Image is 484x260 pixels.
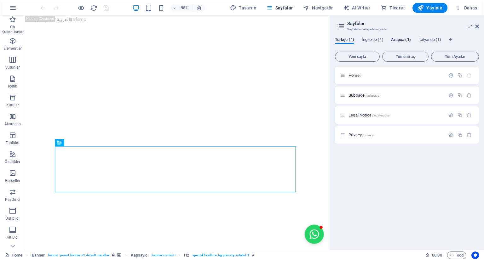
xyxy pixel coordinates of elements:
[301,3,336,13] button: Navigatör
[412,3,447,13] button: Yayınla
[5,65,20,70] p: Sütunlar
[230,5,256,11] span: Tasarım
[264,3,296,13] button: Sayfalar
[90,4,97,12] i: Sayfayı yeniden yükleyin
[117,253,121,257] i: Bu element, arka plan içeriyor
[467,93,472,98] div: Sil
[5,252,22,259] a: Seçimi iptal etmek için tıkla. Sayfaları açmak için çift tıkla
[448,112,453,118] div: Ayarlar
[180,4,190,12] h6: 95%
[90,4,97,12] button: reload
[452,3,481,13] button: Dahası
[431,52,479,62] button: Tüm Ayarlar
[335,37,479,49] div: Dil Sekmeleri
[7,235,19,240] p: Alt Bigi
[471,252,479,259] button: Usercentrics
[467,112,472,118] div: Sil
[381,5,405,11] span: Ticaret
[266,5,293,11] span: Sayfalar
[47,252,109,259] span: . banner .preset-banner-v3-default .parallax
[4,122,21,127] p: Akordeon
[6,140,20,145] p: Tablolar
[192,252,249,259] span: . special-headline .bg-primary .rotated-1
[448,132,453,138] div: Ayarlar
[467,132,472,138] div: Sil
[5,216,20,221] p: Üst bilgi
[457,73,463,78] div: Çoğalt
[196,5,202,11] i: Yeniden boyutlandırmada yakınlaştırma düzeyini seçilen cihaza uyacak şekilde otomatik olarak ayarla.
[382,52,429,62] button: Tümünü aç
[372,114,390,117] span: /legal-notice
[3,46,22,51] p: Elementler
[5,159,20,164] p: Özellikler
[349,73,361,78] span: Sayfayı açmak için tıkla
[6,103,19,108] p: Kutular
[228,3,259,13] button: Tasarım
[432,252,442,259] span: 00 00
[450,252,464,259] span: Kod
[349,113,389,117] span: Sayfayı açmak için tıkla
[341,3,373,13] button: AI Writer
[347,93,445,97] div: Subpage/subpage
[347,133,445,137] div: Privacy/privacy
[77,4,85,12] button: Ön izleme modundan çıkıp düzenlemeye devam etmek için buraya tıklayın
[252,253,255,257] i: Element bir animasyon içeriyor
[448,93,453,98] div: Ayarlar
[347,113,445,117] div: Legal Notice/legal-notice
[5,178,20,183] p: Görseller
[457,132,463,138] div: Çoğalt
[385,55,426,59] span: Tümünü aç
[228,3,259,13] div: Tasarım (Ctrl+Alt+Y)
[467,73,472,78] div: Başlangıç sayfası silinemez
[294,220,314,240] button: Open chat window
[418,36,441,45] span: İtalyanca (1)
[343,5,371,11] span: AI Writer
[349,93,379,98] span: Sayfayı açmak için tıkla
[184,252,189,259] span: Seçmek için tıkla. Düzenlemek için çift tıkla
[434,55,476,59] span: Tüm Ayarlar
[378,3,407,13] button: Ticaret
[362,133,374,137] span: /privacy
[349,133,374,137] span: Sayfayı açmak için tıkla
[347,26,466,32] h3: Sayfalarını ve ayarlarını yönet
[436,253,437,257] span: :
[457,112,463,118] div: Çoğalt
[455,5,479,11] span: Dahası
[362,36,383,45] span: İngilizce (1)
[131,252,148,259] span: Seçmek için tıkla. Düzenlemek için çift tıkla
[365,94,379,97] span: /subpage
[151,252,174,259] span: . banner-content
[447,252,466,259] button: Kod
[5,197,20,202] p: Kaydırıcı
[8,84,17,89] p: İçerik
[347,21,479,26] h2: Sayfalar
[335,36,354,45] span: Türkçe (4)
[32,252,255,259] nav: breadcrumb
[448,73,453,78] div: Ayarlar
[112,253,115,257] i: Bu element, özelleştirilebilir bir ön ayar
[425,252,442,259] h6: Oturum süresi
[418,5,442,11] span: Yayınla
[338,55,377,59] span: Yeni sayfa
[32,252,45,259] span: Seçmek için tıkla. Düzenlemek için çift tıkla
[457,93,463,98] div: Çoğalt
[360,74,361,77] span: /
[170,4,193,12] button: 95%
[391,36,411,45] span: Arapça (1)
[303,5,333,11] span: Navigatör
[347,73,445,77] div: Home/
[335,52,380,62] button: Yeni sayfa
